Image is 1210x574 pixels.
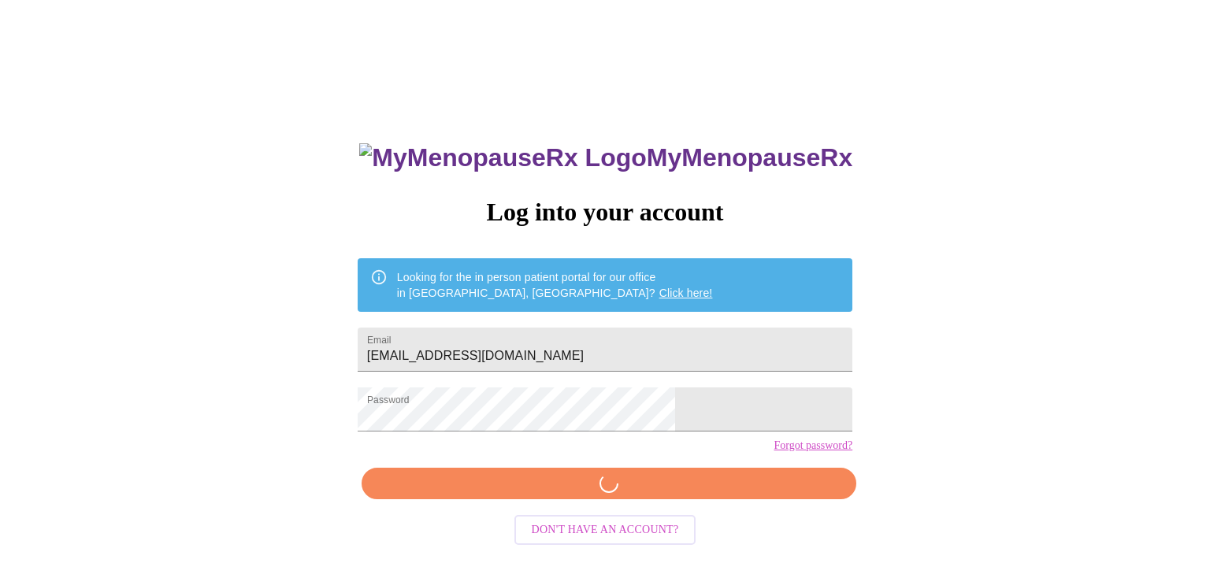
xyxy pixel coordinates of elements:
[659,287,713,299] a: Click here!
[532,520,679,540] span: Don't have an account?
[514,515,696,546] button: Don't have an account?
[359,143,852,172] h3: MyMenopauseRx
[774,439,852,452] a: Forgot password?
[510,522,700,535] a: Don't have an account?
[358,198,852,227] h3: Log into your account
[397,263,713,307] div: Looking for the in person patient portal for our office in [GEOGRAPHIC_DATA], [GEOGRAPHIC_DATA]?
[359,143,646,172] img: MyMenopauseRx Logo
